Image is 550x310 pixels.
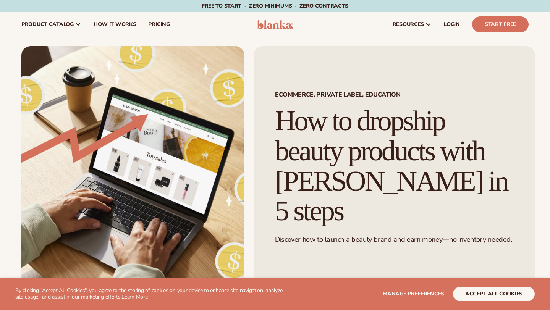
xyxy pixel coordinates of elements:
[21,21,74,27] span: product catalog
[275,92,514,98] span: Ecommerce, Private Label, EDUCATION
[87,12,142,37] a: How It Works
[387,12,438,37] a: resources
[94,21,136,27] span: How It Works
[275,235,514,244] p: Discover how to launch a beauty brand and earn money—no inventory needed.
[148,21,170,27] span: pricing
[121,293,147,300] a: Learn More
[383,290,444,297] span: Manage preferences
[15,287,287,300] p: By clicking "Accept All Cookies", you agree to the storing of cookies on your device to enhance s...
[472,16,529,32] a: Start Free
[15,12,87,37] a: product catalog
[142,12,176,37] a: pricing
[438,12,466,37] a: LOGIN
[453,287,535,301] button: accept all cookies
[275,106,514,226] h1: How to dropship beauty products with [PERSON_NAME] in 5 steps
[393,21,424,27] span: resources
[444,21,460,27] span: LOGIN
[202,2,348,10] span: Free to start · ZERO minimums · ZERO contracts
[21,46,244,293] img: Growing money with ecommerce
[257,20,293,29] img: logo
[383,287,444,301] button: Manage preferences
